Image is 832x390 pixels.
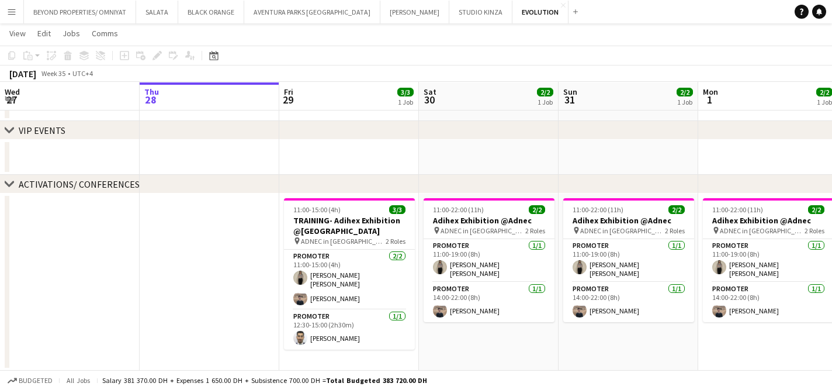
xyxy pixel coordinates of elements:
div: 1 Job [538,98,553,106]
span: Comms [92,28,118,39]
span: 3/3 [389,205,405,214]
div: VIP EVENTS [19,125,65,136]
span: 2 Roles [386,237,405,246]
span: Budgeted [19,377,53,385]
app-card-role: Promoter1/111:00-19:00 (8h)[PERSON_NAME] [PERSON_NAME] [563,239,694,282]
span: 3/3 [397,88,414,96]
span: Thu [144,87,159,97]
button: BLACK ORANGE [178,1,244,23]
span: Total Budgeted 383 720.00 DH [326,376,427,385]
app-job-card: 11:00-15:00 (4h)3/3TRAINING- Adihex Exhibition @[GEOGRAPHIC_DATA] ADNEC in [GEOGRAPHIC_DATA]2 Rol... [284,198,415,350]
span: 11:00-22:00 (11h) [433,205,484,214]
button: EVOLUTION [512,1,568,23]
span: Wed [5,87,20,97]
span: 2/2 [537,88,553,96]
span: 1 [701,93,718,106]
div: UTC+4 [72,69,93,78]
span: Jobs [63,28,80,39]
span: 11:00-22:00 (11h) [712,205,763,214]
span: 27 [3,93,20,106]
span: All jobs [64,376,92,385]
a: Edit [33,26,56,41]
div: 1 Job [817,98,832,106]
button: STUDIO KINZA [449,1,512,23]
span: 2 Roles [805,226,824,235]
a: View [5,26,30,41]
span: 28 [143,93,159,106]
app-card-role: Promoter2/211:00-15:00 (4h)[PERSON_NAME] [PERSON_NAME][PERSON_NAME] [284,250,415,310]
span: Mon [703,87,718,97]
h3: TRAINING- Adihex Exhibition @[GEOGRAPHIC_DATA] [284,215,415,236]
button: SALATA [136,1,178,23]
app-card-role: Promoter1/111:00-19:00 (8h)[PERSON_NAME] [PERSON_NAME] [424,239,554,282]
span: 2 Roles [525,226,545,235]
a: Comms [87,26,123,41]
button: AVENTURA PARKS [GEOGRAPHIC_DATA] [244,1,380,23]
div: Salary 381 370.00 DH + Expenses 1 650.00 DH + Subsistence 700.00 DH = [102,376,427,385]
app-card-role: Promoter1/112:30-15:00 (2h30m)[PERSON_NAME] [284,310,415,350]
span: 11:00-22:00 (11h) [573,205,623,214]
span: Week 35 [39,69,68,78]
app-card-role: Promoter1/114:00-22:00 (8h)[PERSON_NAME] [563,282,694,322]
span: ADNEC in [GEOGRAPHIC_DATA] [580,226,665,235]
h3: Adihex Exhibition @Adnec [424,215,554,226]
span: ADNEC in [GEOGRAPHIC_DATA] [720,226,805,235]
div: 1 Job [677,98,692,106]
div: ACTIVATIONS/ CONFERENCES [19,178,140,190]
span: 2 Roles [665,226,685,235]
button: Budgeted [6,374,54,387]
div: 1 Job [398,98,413,106]
span: 31 [561,93,577,106]
span: ADNEC in [GEOGRAPHIC_DATA] [301,237,386,246]
app-job-card: 11:00-22:00 (11h)2/2Adihex Exhibition @Adnec ADNEC in [GEOGRAPHIC_DATA]2 RolesPromoter1/111:00-19... [424,198,554,322]
span: Fri [284,87,293,97]
button: BEYOND PROPERTIES/ OMNIYAT [24,1,136,23]
span: 2/2 [808,205,824,214]
span: 2/2 [677,88,693,96]
button: [PERSON_NAME] [380,1,449,23]
app-job-card: 11:00-22:00 (11h)2/2Adihex Exhibition @Adnec ADNEC in [GEOGRAPHIC_DATA]2 RolesPromoter1/111:00-19... [563,198,694,322]
h3: Adihex Exhibition @Adnec [563,215,694,226]
span: 30 [422,93,436,106]
span: Sun [563,87,577,97]
div: [DATE] [9,68,36,80]
span: 2/2 [668,205,685,214]
span: Edit [37,28,51,39]
span: 2/2 [529,205,545,214]
span: 29 [282,93,293,106]
span: 11:00-15:00 (4h) [293,205,341,214]
span: ADNEC in [GEOGRAPHIC_DATA] [441,226,525,235]
span: Sat [424,87,436,97]
span: View [9,28,26,39]
app-card-role: Promoter1/114:00-22:00 (8h)[PERSON_NAME] [424,282,554,322]
a: Jobs [58,26,85,41]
